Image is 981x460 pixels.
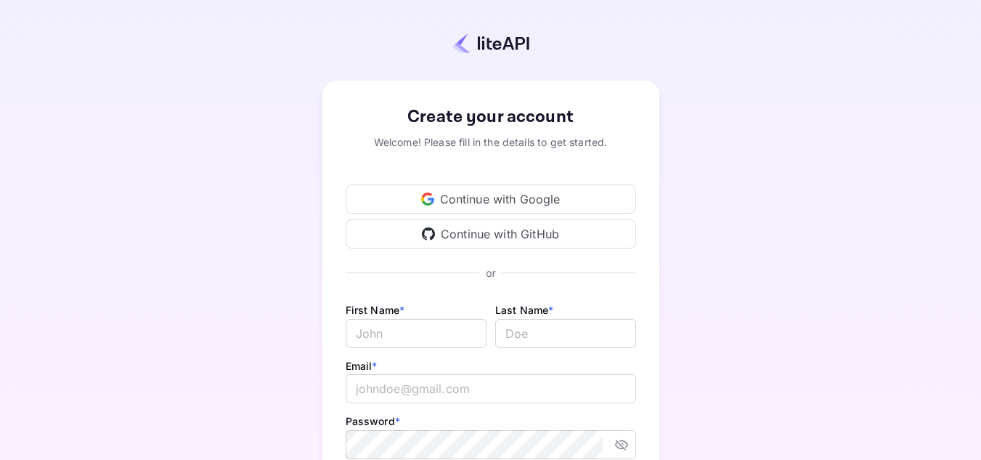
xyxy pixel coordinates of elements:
[346,360,378,372] label: Email
[346,104,636,130] div: Create your account
[346,134,636,150] div: Welcome! Please fill in the details to get started.
[346,319,487,348] input: John
[495,304,554,316] label: Last Name
[608,432,635,458] button: toggle password visibility
[346,415,400,427] label: Password
[346,304,405,316] label: First Name
[346,219,636,249] div: Continue with GitHub
[346,185,636,214] div: Continue with Google
[452,33,529,54] img: liteapi
[346,374,636,403] input: johndoe@gmail.com
[495,319,636,348] input: Doe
